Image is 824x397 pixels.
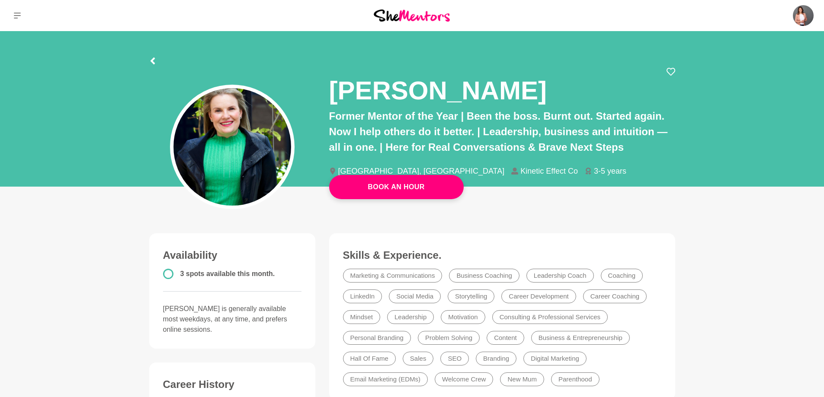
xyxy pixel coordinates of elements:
[511,167,585,175] li: Kinetic Effect Co
[793,5,814,26] img: Kristen Le
[163,249,301,262] h3: Availability
[329,74,547,107] h1: [PERSON_NAME]
[343,249,661,262] h3: Skills & Experience.
[163,304,301,335] p: [PERSON_NAME] is generally available most weekdays, at any time, and prefers online sessions.
[329,175,464,199] a: Book An Hour
[329,167,512,175] li: [GEOGRAPHIC_DATA], [GEOGRAPHIC_DATA]
[163,378,301,391] h3: Career History
[374,10,450,21] img: She Mentors Logo
[180,270,275,277] span: 3 spots available this month.
[585,167,633,175] li: 3-5 years
[329,108,675,155] p: Former Mentor of the Year | Been the boss. Burnt out. Started again. Now I help others do it bett...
